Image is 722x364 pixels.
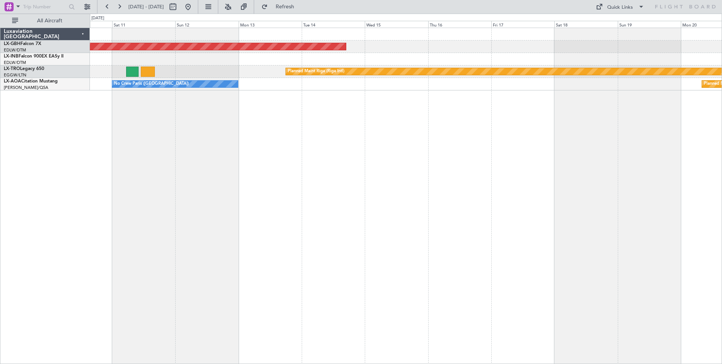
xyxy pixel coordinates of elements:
span: Refresh [269,4,301,9]
div: No Crew Paris ([GEOGRAPHIC_DATA]) [114,78,189,90]
button: Refresh [258,1,303,13]
button: All Aircraft [8,15,82,27]
div: Tue 14 [302,21,365,28]
span: LX-AOA [4,79,21,84]
a: LX-INBFalcon 900EX EASy II [4,54,63,59]
a: EGGW/LTN [4,72,26,78]
div: Sat 18 [554,21,617,28]
div: Sun 12 [175,21,238,28]
button: Quick Links [592,1,648,13]
a: LX-AOACitation Mustang [4,79,58,84]
div: Sat 11 [112,21,175,28]
span: [DATE] - [DATE] [128,3,164,10]
div: Wed 15 [365,21,428,28]
a: EDLW/DTM [4,47,26,53]
a: EDLW/DTM [4,60,26,65]
div: Quick Links [607,4,633,11]
a: [PERSON_NAME]/QSA [4,85,48,90]
div: Planned Maint Riga (Riga Intl) [288,66,344,77]
div: Thu 16 [428,21,491,28]
span: LX-GBH [4,42,20,46]
div: Sun 19 [618,21,681,28]
input: Trip Number [23,1,66,12]
span: LX-INB [4,54,19,59]
a: LX-TROLegacy 650 [4,67,44,71]
span: LX-TRO [4,67,20,71]
div: [DATE] [91,15,104,22]
div: Mon 13 [239,21,302,28]
div: Fri 17 [491,21,554,28]
a: LX-GBHFalcon 7X [4,42,41,46]
span: All Aircraft [20,18,80,23]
